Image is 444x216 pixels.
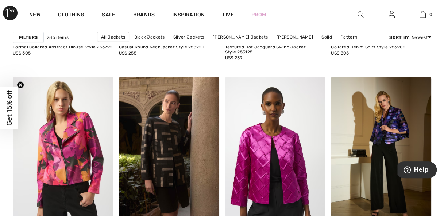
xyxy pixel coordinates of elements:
[429,11,432,18] span: 0
[13,45,112,50] div: Formal Collared Abstract Blouse Style 253792
[251,11,266,19] a: Prom
[209,32,271,42] a: [PERSON_NAME] Jackets
[408,10,438,19] a: 0
[131,32,169,42] a: Black Jackets
[13,51,31,56] span: US$ 305
[273,32,317,42] a: [PERSON_NAME]
[119,45,204,50] div: Casual Round Neck jacket Style 253221
[331,51,349,56] span: US$ 305
[29,12,40,19] a: New
[133,12,155,19] a: Brands
[170,32,208,42] a: Silver Jackets
[389,34,431,41] div: : Newest
[58,12,84,19] a: Clothing
[420,10,426,19] img: My Bag
[331,45,405,50] div: Collared Denim Shirt Style 253982
[102,12,115,19] a: Sale
[223,11,234,19] a: Live
[389,10,395,19] img: My Info
[397,161,437,180] iframe: Opens a widget where you can find more information
[19,34,38,41] strong: Filters
[225,45,325,55] div: Textured Dot Jacquard Swing Jacket Style 253125
[47,34,69,41] span: 285 items
[318,32,336,42] a: Solid
[225,55,243,60] span: US$ 239
[358,10,364,19] img: search the website
[337,32,361,42] a: Pattern
[97,32,129,42] a: All Jackets
[119,51,136,56] span: US$ 255
[172,12,205,19] span: Inspiration
[17,81,24,89] button: Close teaser
[5,90,13,126] span: Get 15% off
[389,35,409,40] strong: Sort By
[383,10,401,19] a: Sign In
[3,6,18,20] img: 1ère Avenue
